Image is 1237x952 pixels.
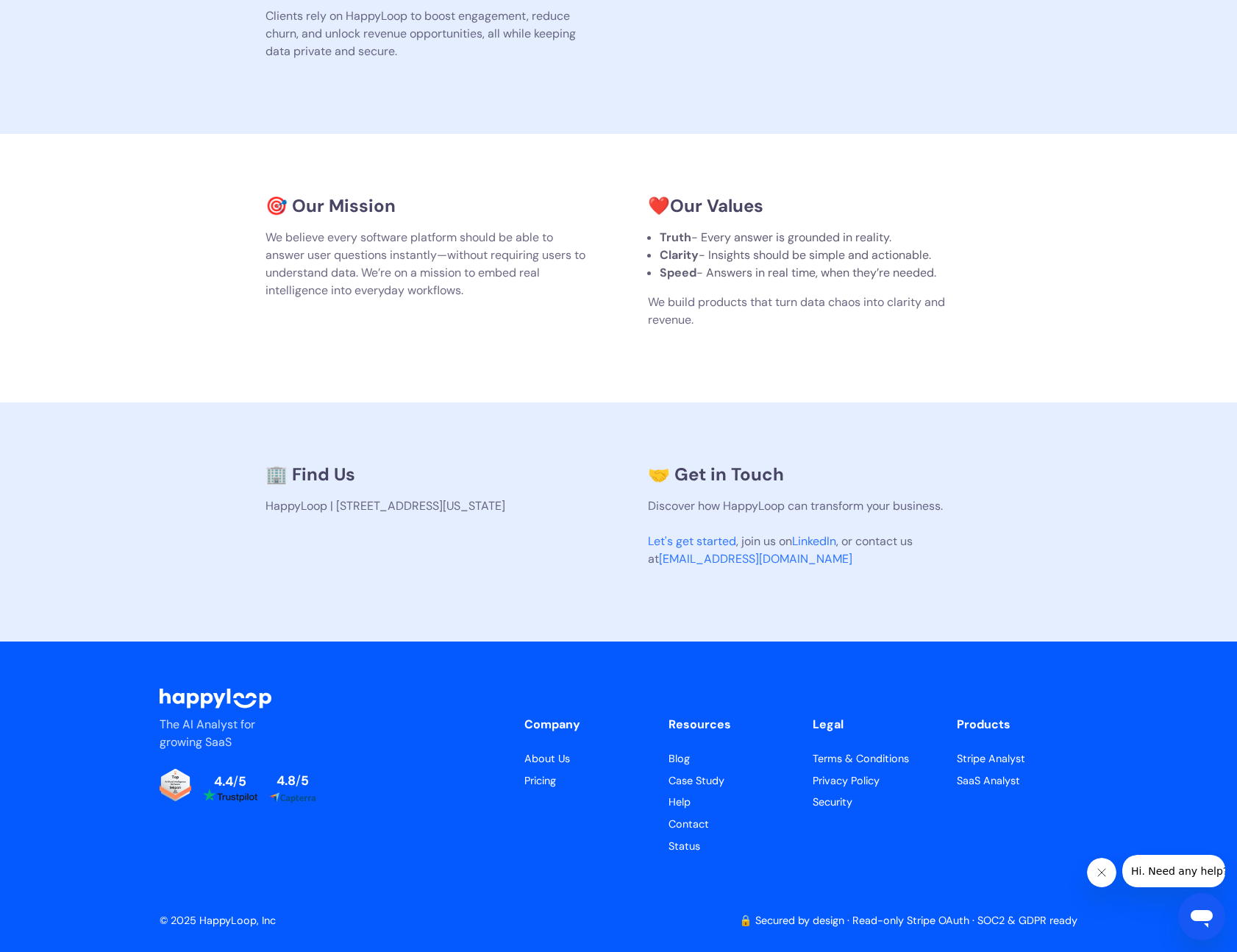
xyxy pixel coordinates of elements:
h3: 🤝 Get in Touch [648,464,972,486]
a: HappyLoop's Privacy Policy [957,773,1077,789]
p: We build products that turn data chaos into clarity and revenue. [648,294,972,329]
a: Learn more about HappyLoop [524,751,645,767]
strong: Truth [660,230,691,245]
div: © 2025 HappyLoop, Inc [160,913,276,929]
a: Contact HappyLoop support [669,817,789,833]
strong: Clarity [660,247,699,263]
a: Read reviews about HappyLoop on Capterra [269,775,316,803]
span: - Answers in real time, when they’re needed. [660,265,936,280]
p: The AI Analyst for growing SaaS [160,716,281,751]
p: HappyLoop | [STREET_ADDRESS][US_STATE] [265,497,589,515]
p: Discover how HappyLoop can transform your business. , join us on , or contact us at [648,497,972,568]
h3: 🏢 Find Us [265,464,589,486]
a: HappyLoop's Privacy Policy [813,773,933,789]
iframe: Bouton de lancement de la fenêtre de messagerie [1178,893,1225,940]
a: Read reviews about HappyLoop on Trustpilot [203,775,257,802]
div: Company [524,716,645,733]
p: We believe every software platform should be able to answer user questions instantly—without requ... [265,229,589,299]
div: 4.4 5 [214,775,246,789]
a: HappyLoop's Security Page [813,795,933,811]
iframe: Fermer le message [1087,858,1116,887]
h3: 🎯 Our Mission [265,196,589,217]
div: 4.8 5 [277,775,309,788]
strong: Our Values [670,194,763,217]
span: / [233,773,238,789]
a: View HappyLoop pricing plans [524,773,645,789]
div: Resources [669,716,789,733]
a: LinkedIn [792,533,836,549]
span: Hi. Need any help? [9,10,106,22]
a: Read reviews about HappyLoop on Tekpon [160,769,191,809]
strong: Speed [660,265,696,280]
a: [EMAIL_ADDRESS][DOMAIN_NAME] [659,551,852,566]
span: - Every answer is grounded in reality. [660,230,891,245]
div: Legal [813,716,933,733]
iframe: Message de la compagnie [1122,855,1225,887]
a: Read HappyLoop case studies [669,773,789,789]
span: - Insights should be simple and actionable. [660,247,931,263]
a: Read HappyLoop case studies [669,751,789,767]
a: HappyLoop's Terms & Conditions [813,751,933,767]
span: / [296,772,301,789]
h3: ❤️ [648,196,972,217]
a: 🔒 Secured by design · Read-only Stripe OAuth · SOC2 & GDPR ready [739,914,1077,927]
div: Products [957,716,1077,733]
a: HappyLoop's Terms & Conditions [957,751,1077,767]
a: HappyLoop's Status [669,839,789,855]
a: Get help with HappyLoop [669,795,789,811]
a: Let's get started [648,533,736,549]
